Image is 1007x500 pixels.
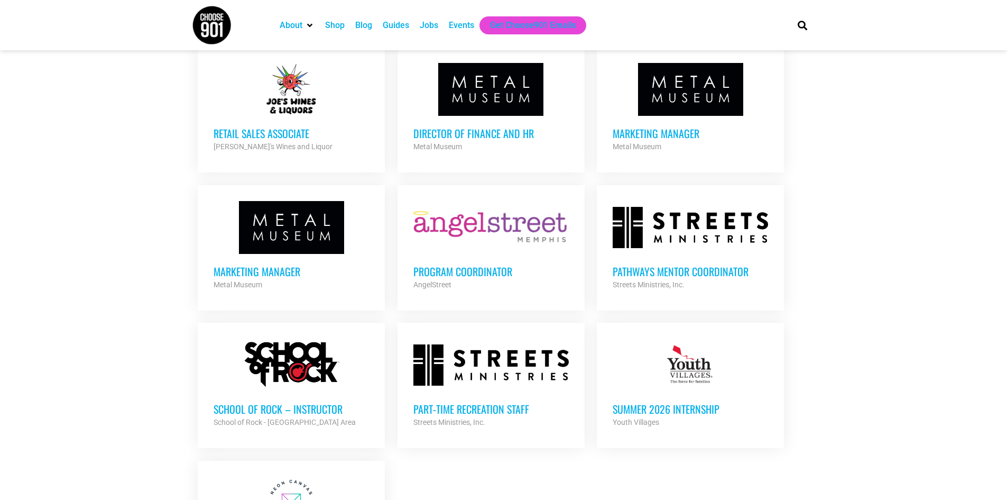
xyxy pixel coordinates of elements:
[214,265,369,278] h3: Marketing Manager
[198,47,385,169] a: Retail Sales Associate [PERSON_NAME]'s Wines and Liquor
[280,19,302,32] a: About
[214,126,369,140] h3: Retail Sales Associate
[449,19,474,32] a: Events
[613,142,661,151] strong: Metal Museum
[413,280,451,289] strong: AngelStreet
[597,185,784,307] a: Pathways Mentor Coordinator Streets Ministries, Inc.
[413,126,569,140] h3: Director of Finance and HR
[413,418,485,426] strong: Streets Ministries, Inc.
[413,402,569,416] h3: Part-time Recreation Staff
[198,185,385,307] a: Marketing Manager Metal Museum
[613,265,768,278] h3: Pathways Mentor Coordinator
[325,19,345,32] a: Shop
[398,47,585,169] a: Director of Finance and HR Metal Museum
[355,19,372,32] a: Blog
[398,185,585,307] a: Program Coordinator AngelStreet
[420,19,438,32] a: Jobs
[597,323,784,444] a: Summer 2026 Internship Youth Villages
[274,16,780,34] nav: Main nav
[214,280,262,289] strong: Metal Museum
[383,19,409,32] a: Guides
[413,142,462,151] strong: Metal Museum
[214,142,332,151] strong: [PERSON_NAME]'s Wines and Liquor
[613,418,659,426] strong: Youth Villages
[274,16,320,34] div: About
[398,323,585,444] a: Part-time Recreation Staff Streets Ministries, Inc.
[613,402,768,416] h3: Summer 2026 Internship
[198,323,385,444] a: School of Rock – Instructor School of Rock - [GEOGRAPHIC_DATA] Area
[490,19,576,32] a: Get Choose901 Emails
[613,280,685,289] strong: Streets Ministries, Inc.
[613,126,768,140] h3: Marketing Manager
[413,265,569,278] h3: Program Coordinator
[597,47,784,169] a: Marketing Manager Metal Museum
[214,418,356,426] strong: School of Rock - [GEOGRAPHIC_DATA] Area
[214,402,369,416] h3: School of Rock – Instructor
[793,16,811,34] div: Search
